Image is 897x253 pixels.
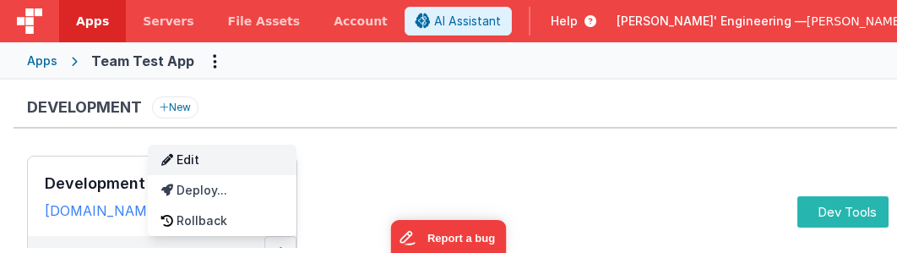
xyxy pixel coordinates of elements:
div: Options [148,145,296,236]
span: File Assets [228,13,301,30]
button: AI Assistant [405,7,512,36]
span: Apps [76,13,109,30]
span: [PERSON_NAME]' Engineering — [617,13,807,30]
a: Deploy... [148,175,296,206]
a: Rollback [148,206,296,236]
span: Servers [143,13,193,30]
a: Edit [148,145,296,175]
button: Dev Tools [797,196,889,228]
span: Help [551,13,578,30]
span: AI Assistant [434,13,501,30]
